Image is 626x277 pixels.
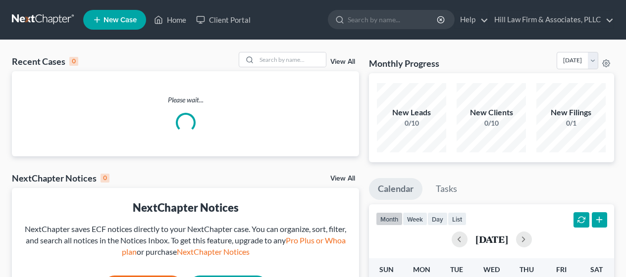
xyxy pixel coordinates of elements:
button: list [448,212,467,226]
span: Sun [379,265,394,274]
div: NextChapter Notices [12,172,109,184]
a: Help [455,11,488,29]
span: Thu [520,265,534,274]
a: Hill Law Firm & Associates, PLLC [489,11,614,29]
input: Search by name... [257,52,326,67]
div: 0/10 [457,118,526,128]
a: Home [149,11,191,29]
p: Please wait... [12,95,359,105]
button: month [376,212,403,226]
div: 0/1 [536,118,606,128]
div: New Filings [536,107,606,118]
a: View All [330,175,355,182]
h2: [DATE] [475,234,508,244]
div: New Clients [457,107,526,118]
span: Tue [450,265,463,274]
div: 0/10 [377,118,446,128]
a: Calendar [369,178,422,200]
div: NextChapter saves ECF notices directly to your NextChapter case. You can organize, sort, filter, ... [20,224,351,258]
a: Client Portal [191,11,256,29]
span: Sat [590,265,603,274]
span: New Case [104,16,137,24]
a: View All [330,58,355,65]
a: Tasks [427,178,466,200]
div: 0 [101,174,109,183]
a: NextChapter Notices [177,247,250,256]
input: Search by name... [348,10,438,29]
a: Pro Plus or Whoa plan [122,235,346,256]
h3: Monthly Progress [369,57,439,69]
div: Recent Cases [12,55,78,67]
button: day [427,212,448,226]
span: Fri [556,265,567,274]
div: NextChapter Notices [20,200,351,215]
span: Mon [413,265,430,274]
button: week [403,212,427,226]
div: 0 [69,57,78,66]
div: New Leads [377,107,446,118]
span: Wed [483,265,500,274]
